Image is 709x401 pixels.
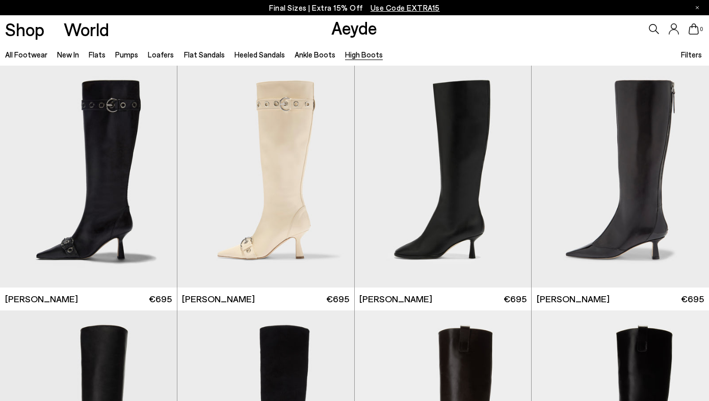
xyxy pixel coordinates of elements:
[355,66,532,288] img: Catherine High Sock Boots
[326,293,349,305] span: €695
[182,293,255,305] span: [PERSON_NAME]
[64,20,109,38] a: World
[532,288,709,310] a: [PERSON_NAME] €695
[681,293,704,305] span: €695
[177,66,354,288] img: Vivian Eyelet High Boots
[89,50,106,59] a: Flats
[148,50,174,59] a: Loafers
[177,288,354,310] a: [PERSON_NAME] €695
[355,288,532,310] a: [PERSON_NAME] €695
[331,17,377,38] a: Aeyde
[115,50,138,59] a: Pumps
[5,50,47,59] a: All Footwear
[504,293,527,305] span: €695
[689,23,699,35] a: 0
[5,20,44,38] a: Shop
[681,50,702,59] span: Filters
[149,293,172,305] span: €695
[5,293,78,305] span: [PERSON_NAME]
[699,26,704,32] span: 0
[184,50,225,59] a: Flat Sandals
[57,50,79,59] a: New In
[532,66,709,288] img: Alexis Dual-Tone High Boots
[269,2,440,14] p: Final Sizes | Extra 15% Off
[537,293,610,305] span: [PERSON_NAME]
[295,50,335,59] a: Ankle Boots
[345,50,383,59] a: High Boots
[234,50,285,59] a: Heeled Sandals
[359,293,432,305] span: [PERSON_NAME]
[371,3,440,12] span: Navigate to /collections/ss25-final-sizes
